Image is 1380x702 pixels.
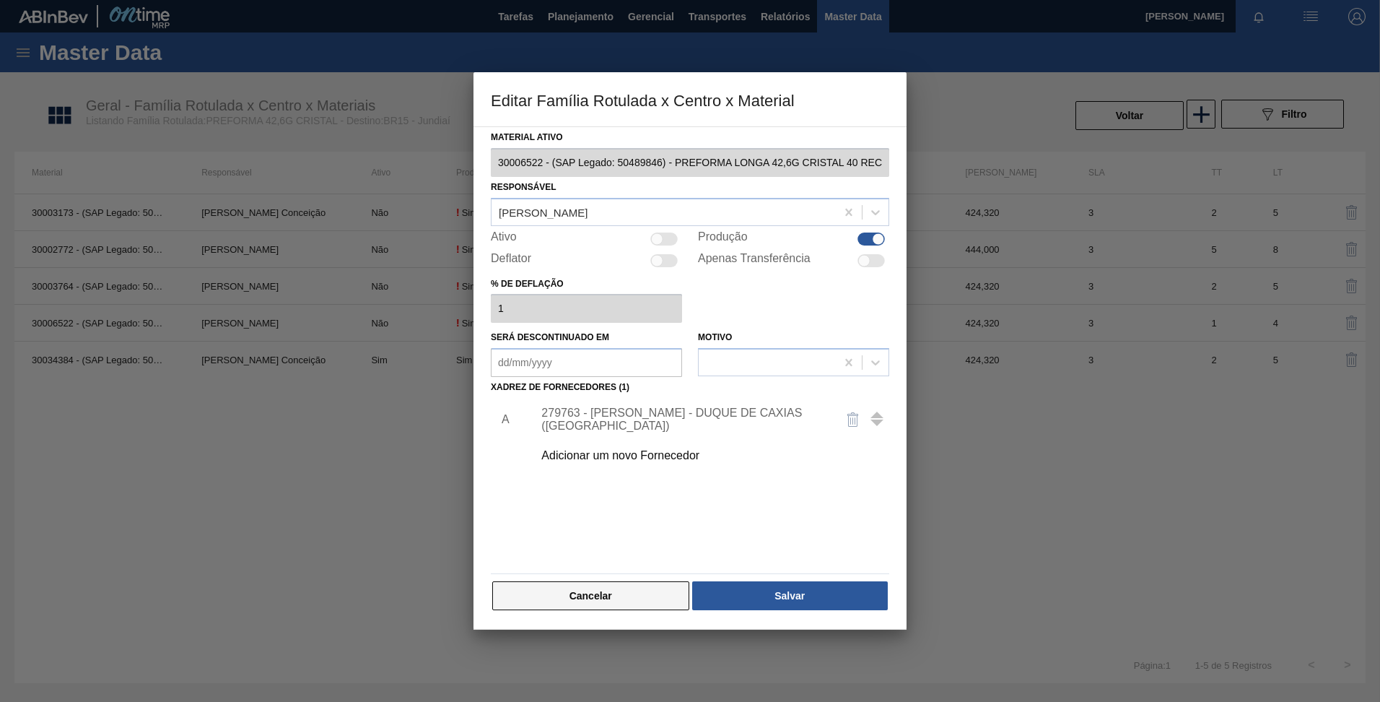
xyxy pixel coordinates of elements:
label: Deflator [491,252,531,269]
label: Ativo [491,230,517,248]
img: delete-icon [844,411,862,428]
button: Cancelar [492,581,689,610]
li: A [491,402,513,438]
label: Produção [698,230,748,248]
h3: Editar Família Rotulada x Centro x Material [473,72,907,127]
input: dd/mm/yyyy [491,348,682,377]
div: Adicionar um novo Fornecedor [541,449,824,462]
button: delete-icon [836,402,870,437]
label: Apenas Transferência [698,252,811,269]
label: Motivo [698,332,732,342]
label: Será descontinuado em [491,332,609,342]
div: 279763 - [PERSON_NAME] - DUQUE DE CAXIAS ([GEOGRAPHIC_DATA]) [541,407,824,433]
label: Responsável [491,182,556,192]
label: Material ativo [491,127,889,148]
button: Salvar [692,581,888,610]
label: % de deflação [491,274,682,295]
label: Xadrez de Fornecedores (1) [491,382,629,392]
div: [PERSON_NAME] [499,206,588,218]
